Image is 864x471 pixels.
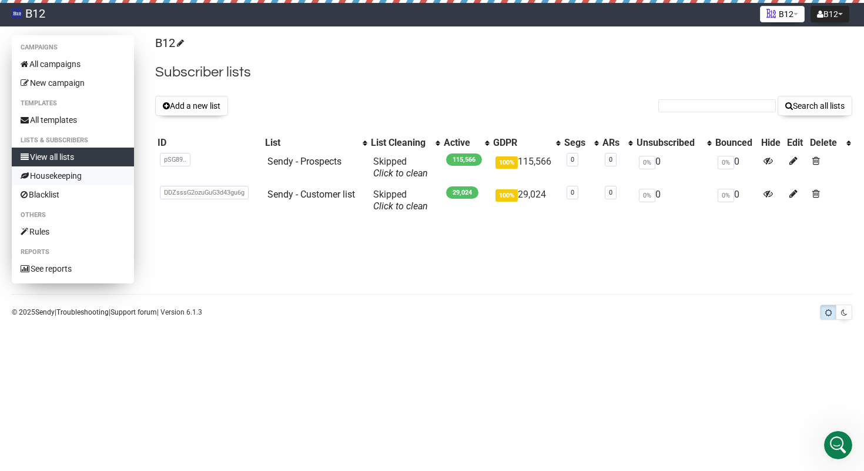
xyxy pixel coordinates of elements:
[9,29,226,296] div: Fin says…
[28,143,216,165] li: Select your CSV file and map the columns to the appropriate fields
[19,325,68,332] div: Fin • Just now
[12,74,134,92] a: New campaign
[19,185,121,195] b: Optional list cleaning:
[715,137,756,149] div: Bounced
[634,135,713,151] th: Unsubscribed: No sort applied, activate to apply an ascending sort
[12,222,134,241] a: Rules
[51,238,60,248] a: Source reference 135405512:
[34,6,52,25] img: Profile image for Fin
[600,135,634,151] th: ARs: No sort applied, activate to apply an ascending sort
[446,153,482,166] span: 115,566
[718,156,734,169] span: 0%
[639,189,655,202] span: 0%
[760,6,805,22] button: B12
[9,29,226,295] div: You can upload up to 1 million contacts using our CSV import feature.Source reference 10774027: S...
[371,137,430,149] div: List Cleaning
[369,135,441,151] th: List Cleaning: No sort applied, activate to apply an ascending sort
[155,135,262,151] th: ID: No sort applied, sorting is disabled
[493,137,550,149] div: GDPR
[155,36,182,50] a: B12
[12,133,134,148] li: Lists & subscribers
[160,186,249,199] span: DDZsssG2ozuGuG3d43gu6g
[18,372,28,381] button: Upload attachment
[56,308,109,316] a: Troubleshooting
[12,185,134,204] a: Blacklist
[35,308,55,316] a: Sendy
[491,135,562,151] th: GDPR: No sort applied, activate to apply an ascending sort
[206,5,227,26] div: Close
[37,372,46,381] button: Emoji picker
[634,184,713,217] td: 0
[19,202,216,259] div: When uploading, you'll see an additional "Clean and import" option that will clean your email lis...
[19,65,95,75] b: Steps to upload:
[28,118,216,140] li: Navigate to the Import page in your Sendy installation
[19,304,91,316] div: Was that helpful?
[491,184,562,217] td: 29,024
[8,5,30,27] button: go back
[564,137,588,149] div: Segs
[57,6,71,15] h1: Fin
[12,166,134,185] a: Housekeeping
[155,62,852,83] h2: Subscriber lists
[444,137,479,149] div: Active
[571,189,574,196] a: 0
[9,297,100,323] div: Was that helpful?Fin • Just now
[12,306,202,319] p: © 2025 | | | Version 6.1.3
[495,156,518,169] span: 100%
[634,151,713,184] td: 0
[9,297,226,349] div: Fin says…
[12,259,134,278] a: See reports
[761,137,783,149] div: Hide
[12,41,134,55] li: Campaigns
[12,55,134,74] a: All campaigns
[446,186,478,199] span: 29,024
[495,189,518,202] span: 100%
[28,168,216,179] li: Start the import process
[12,148,134,166] a: View all lists
[158,137,260,149] div: ID
[609,156,612,163] a: 0
[609,189,612,196] a: 0
[75,372,84,381] button: Start recording
[637,137,701,149] div: Unsubscribed
[373,156,428,179] span: Skipped
[57,15,146,26] p: The team can also help
[12,8,22,19] img: 83d8429b531d662e2d1277719739fdde
[12,208,134,222] li: Others
[811,6,849,22] button: B12
[202,367,220,386] button: Send a message…
[267,189,355,200] a: Sendy - Customer list
[19,36,216,59] div: You can upload up to 1 million contacts using our CSV import feature.
[778,96,852,116] button: Search all lists
[787,137,805,149] div: Edit
[713,135,758,151] th: Bounced: No sort applied, sorting is disabled
[785,135,807,151] th: Edit: No sort applied, sorting is disabled
[119,49,128,59] a: Source reference 10774027:
[602,137,622,149] div: ARs
[12,96,134,111] li: Templates
[713,184,758,217] td: 0
[267,156,341,167] a: Sendy - Prospects
[184,5,206,27] button: Home
[713,151,758,184] td: 0
[810,137,840,149] div: Delete
[265,137,357,149] div: List
[373,189,428,212] span: Skipped
[12,111,134,129] a: All templates
[639,156,655,169] span: 0%
[718,189,734,202] span: 0%
[562,135,600,151] th: Segs: No sort applied, activate to apply an ascending sort
[373,201,428,212] a: Click to clean
[766,9,776,18] img: 1.png
[10,347,225,367] textarea: Message…
[160,153,190,166] span: pSG89..
[571,156,574,163] a: 0
[110,308,157,316] a: Support forum
[441,135,491,151] th: Active: No sort applied, activate to apply an ascending sort
[824,431,852,459] iframe: Intercom live chat
[808,135,852,151] th: Delete: No sort applied, activate to apply an ascending sort
[19,265,216,288] div: The system will import your subscribers into your chosen list once the process completes.
[373,168,428,179] a: Click to clean
[12,245,134,259] li: Reports
[263,135,369,151] th: List: No sort applied, activate to apply an ascending sort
